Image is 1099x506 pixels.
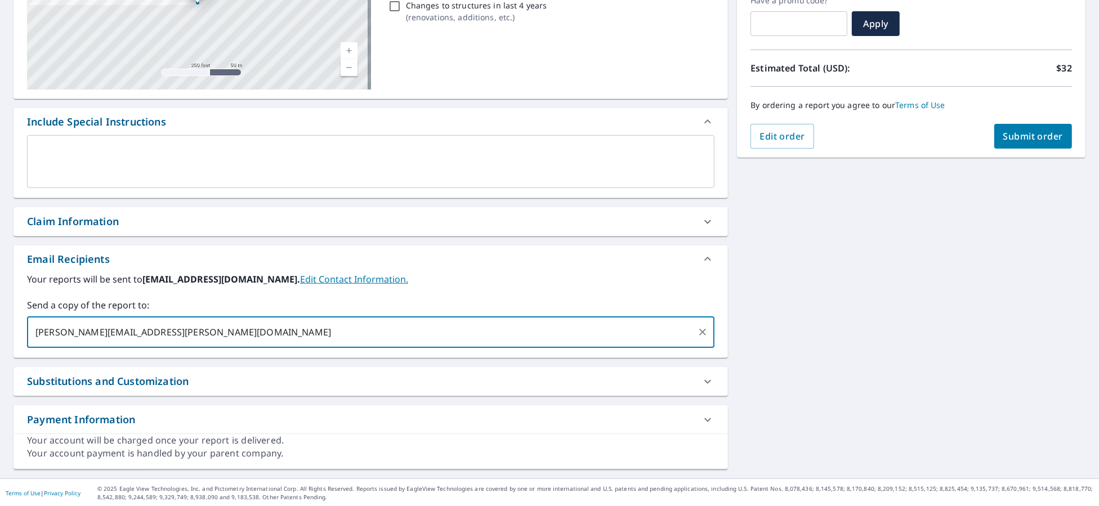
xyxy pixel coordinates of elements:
button: Apply [852,11,900,36]
div: Your account will be charged once your report is delivered. [27,434,714,447]
label: Your reports will be sent to [27,272,714,286]
div: Payment Information [14,405,728,434]
p: | [6,490,81,496]
div: Your account payment is handled by your parent company. [27,447,714,460]
button: Edit order [750,124,814,149]
div: Include Special Instructions [27,114,166,129]
button: Clear [695,324,711,340]
div: Substitutions and Customization [14,367,728,396]
a: EditContactInfo [300,273,408,285]
div: Email Recipients [27,252,110,267]
div: Include Special Instructions [14,108,728,135]
span: Apply [861,17,891,30]
div: Payment Information [27,412,135,427]
span: Edit order [760,130,805,142]
p: $32 [1057,61,1072,75]
p: Estimated Total (USD): [750,61,911,75]
a: Terms of Use [895,100,945,110]
b: [EMAIL_ADDRESS][DOMAIN_NAME]. [142,273,300,285]
div: Email Recipients [14,245,728,272]
div: Claim Information [14,207,728,236]
a: Current Level 17, Zoom In [341,42,358,59]
label: Send a copy of the report to: [27,298,714,312]
div: Substitutions and Customization [27,374,189,389]
div: Claim Information [27,214,119,229]
p: By ordering a report you agree to our [750,100,1072,110]
button: Submit order [994,124,1073,149]
a: Current Level 17, Zoom Out [341,59,358,76]
p: ( renovations, additions, etc. ) [406,11,547,23]
span: Submit order [1003,130,1064,142]
p: © 2025 Eagle View Technologies, Inc. and Pictometry International Corp. All Rights Reserved. Repo... [97,485,1093,501]
a: Privacy Policy [44,489,81,497]
a: Terms of Use [6,489,41,497]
